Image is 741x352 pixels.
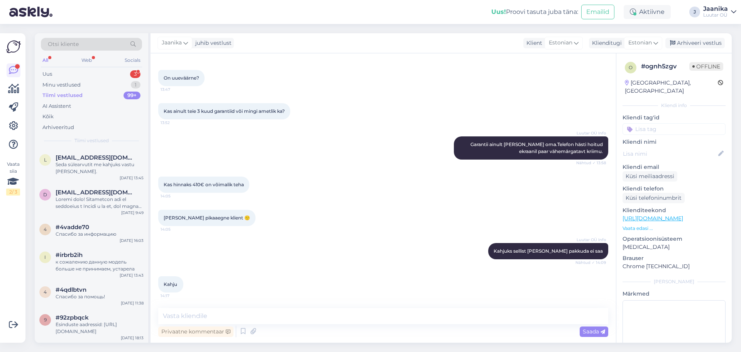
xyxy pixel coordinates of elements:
[164,215,250,221] span: [PERSON_NAME] pikaaegne klient 🙂
[43,192,47,197] span: d
[689,7,700,17] div: J
[623,278,726,285] div: [PERSON_NAME]
[42,124,74,131] div: Arhiveeritud
[623,123,726,135] input: Lisa tag
[623,225,726,232] p: Vaata edasi ...
[120,238,144,243] div: [DATE] 16:03
[575,260,606,265] span: Nähtud ✓ 14:09
[641,62,689,71] div: # ognh5zgv
[164,75,199,81] span: On uueväärne?
[44,289,47,295] span: 4
[625,79,718,95] div: [GEOGRAPHIC_DATA], [GEOGRAPHIC_DATA]
[6,161,20,196] div: Vaata siia
[703,6,736,18] a: JaanikaLuutar OÜ
[44,157,47,163] span: l
[623,254,726,262] p: Brauser
[164,108,285,114] span: Kas ainult teie 3 kuud garantiid või mingi ametlik ka?
[131,81,140,89] div: 1
[623,243,726,251] p: [MEDICAL_DATA]
[123,92,140,99] div: 99+
[74,137,109,144] span: Tiimi vestlused
[623,185,726,193] p: Kliendi telefon
[6,39,21,54] img: Askly Logo
[56,314,89,321] span: #92zpbqck
[628,39,652,47] span: Estonian
[120,175,144,181] div: [DATE] 13:45
[470,141,604,154] span: Garantii ainult [PERSON_NAME] oma.Telefon hästi hoitud ekraanil paar vähemärgatavt kriimu.
[161,193,189,199] span: 14:05
[549,39,572,47] span: Estonian
[44,226,47,232] span: 4
[623,290,726,298] p: Märkmed
[56,286,86,293] span: #4qdlbtvn
[56,321,144,335] div: Esinduste aadressid: [URL][DOMAIN_NAME]
[42,92,83,99] div: Tiimi vestlused
[192,39,232,47] div: juhib vestlust
[121,210,144,216] div: [DATE] 9:49
[56,224,89,231] span: #4vadde70
[623,171,677,182] div: Küsi meiliaadressi
[703,12,728,18] div: Luutar OÜ
[42,70,52,78] div: Uus
[56,252,83,258] span: #irbrb2ih
[703,6,728,12] div: Jaanika
[56,154,136,161] span: lahtristo@gmail.com
[623,138,726,146] p: Kliendi nimi
[161,293,189,299] span: 14:17
[623,215,683,222] a: [URL][DOMAIN_NAME]
[56,231,144,238] div: Спасибо за информацию
[123,55,142,65] div: Socials
[161,87,189,92] span: 13:47
[623,206,726,214] p: Klienditeekond
[624,5,671,19] div: Aktiivne
[130,70,140,78] div: 3
[589,39,622,47] div: Klienditugi
[161,120,189,126] span: 13:52
[44,317,47,323] span: 9
[491,8,506,15] b: Uus!
[583,328,605,335] span: Saada
[576,160,606,166] span: Nähtud ✓ 13:58
[623,235,726,243] p: Operatsioonisüsteem
[665,38,725,48] div: Arhiveeri vestlus
[42,113,54,121] div: Kõik
[42,81,81,89] div: Minu vestlused
[6,189,20,196] div: 2 / 3
[523,39,542,47] div: Klient
[48,40,79,48] span: Otsi kliente
[623,114,726,122] p: Kliendi tag'id
[164,182,244,187] span: Kas hinnaks 410€ on võimalik teha
[689,62,723,71] span: Offline
[41,55,50,65] div: All
[120,272,144,278] div: [DATE] 13:43
[121,335,144,341] div: [DATE] 18:13
[623,163,726,171] p: Kliendi email
[158,326,233,337] div: Privaatne kommentaar
[577,237,606,243] span: Luutar OÜ Info
[161,226,189,232] span: 14:05
[56,161,144,175] div: Seda sülearvutit me kahjuks vastu [PERSON_NAME].
[164,281,177,287] span: Kahju
[44,254,46,260] span: i
[42,102,71,110] div: AI Assistent
[56,196,144,210] div: Loremi dolo! Sitametcon adi el seddoeius t Incidi u la et, dol magnaali eni a minim veniamqu. Nos...
[494,248,603,254] span: Kahjuks sellist [PERSON_NAME] pakkuda ei saa
[623,193,685,203] div: Küsi telefoninumbrit
[629,65,633,70] span: o
[491,7,578,17] div: Proovi tasuta juba täna:
[623,150,717,158] input: Lisa nimi
[56,189,136,196] span: derzkaja1995@mail.ru
[581,5,614,19] button: Emailid
[121,300,144,306] div: [DATE] 11:38
[623,102,726,109] div: Kliendi info
[56,258,144,272] div: к сожалению данную модель больше не принимаем, устарела
[56,293,144,300] div: Спасибо за помощь!
[623,262,726,270] p: Chrome [TECHNICAL_ID]
[162,39,182,47] span: Jaanika
[80,55,93,65] div: Web
[577,130,606,136] span: Luutar OÜ Info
